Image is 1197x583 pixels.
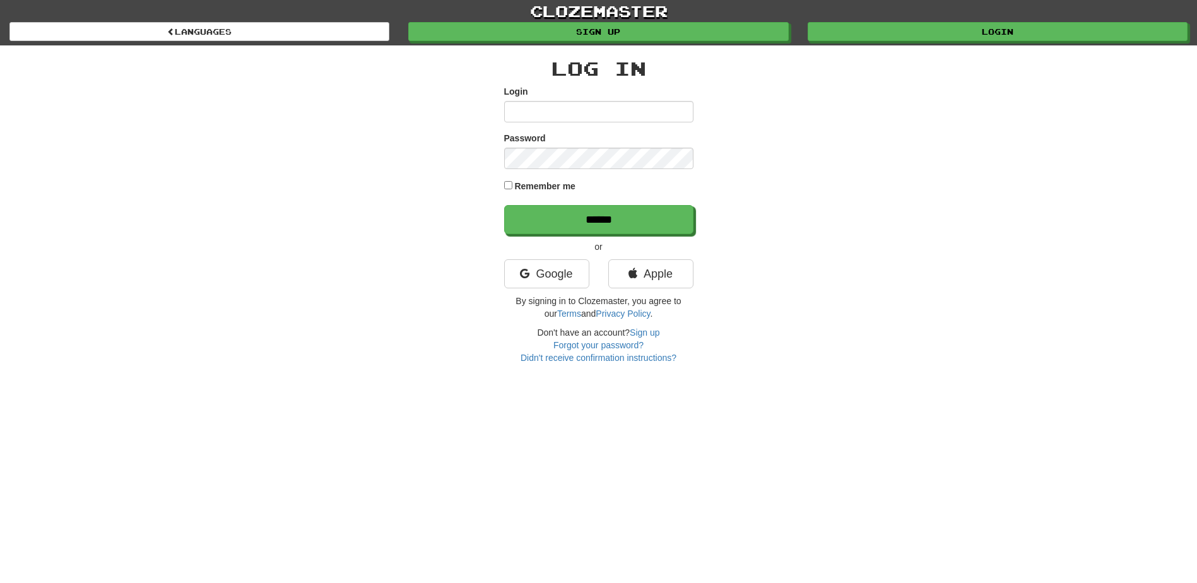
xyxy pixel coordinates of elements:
a: Sign up [408,22,788,41]
a: Login [808,22,1188,41]
a: Languages [9,22,389,41]
p: or [504,240,693,253]
div: Don't have an account? [504,326,693,364]
a: Terms [557,309,581,319]
h2: Log In [504,58,693,79]
p: By signing in to Clozemaster, you agree to our and . [504,295,693,320]
label: Login [504,85,528,98]
label: Password [504,132,546,144]
a: Sign up [630,327,659,338]
label: Remember me [514,180,575,192]
a: Apple [608,259,693,288]
a: Didn't receive confirmation instructions? [521,353,676,363]
a: Privacy Policy [596,309,650,319]
a: Google [504,259,589,288]
a: Forgot your password? [553,340,644,350]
